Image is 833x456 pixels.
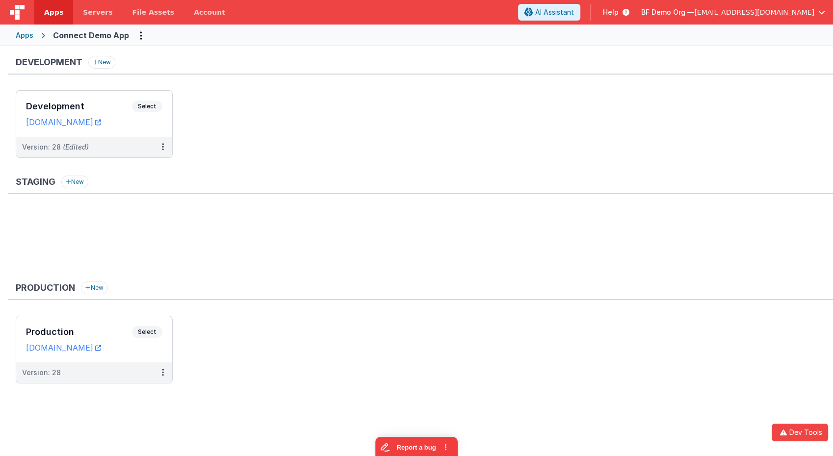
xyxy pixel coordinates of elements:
span: AI Assistant [535,7,574,17]
button: Options [133,27,149,43]
span: Select [132,326,162,338]
h3: Production [26,327,132,337]
span: [EMAIL_ADDRESS][DOMAIN_NAME] [694,7,814,17]
button: BF Demo Org — [EMAIL_ADDRESS][DOMAIN_NAME] [641,7,825,17]
button: New [61,176,88,188]
span: File Assets [132,7,175,17]
div: Apps [16,30,33,40]
h3: Production [16,283,75,293]
span: Apps [44,7,63,17]
span: (Edited) [63,143,89,151]
a: [DOMAIN_NAME] [26,117,101,127]
div: Version: 28 [22,142,89,152]
span: Servers [83,7,112,17]
h3: Staging [16,177,55,187]
div: Connect Demo App [53,29,129,41]
span: BF Demo Org — [641,7,694,17]
div: Version: 28 [22,368,61,378]
button: New [81,281,108,294]
a: [DOMAIN_NAME] [26,343,101,353]
span: Help [603,7,619,17]
button: AI Assistant [518,4,580,21]
button: Dev Tools [772,424,828,441]
h3: Development [26,101,132,111]
h3: Development [16,57,82,67]
span: Select [132,101,162,112]
button: New [88,56,115,69]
